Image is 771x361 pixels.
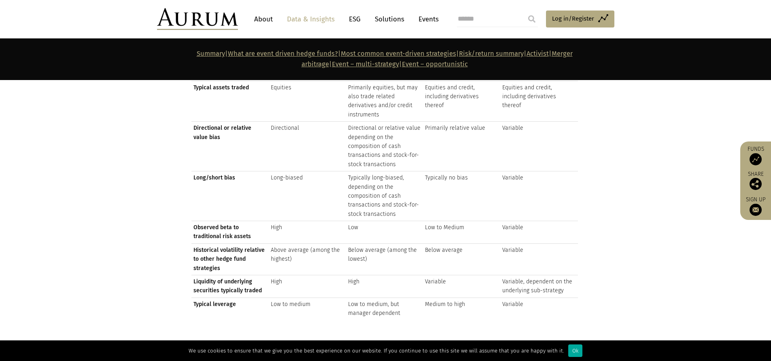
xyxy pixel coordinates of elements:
a: Solutions [371,12,408,27]
td: Long/short bias [191,171,269,221]
td: High [346,275,423,298]
td: Below average (among the lowest) [346,243,423,275]
td: Equities and credit, including derivatives thereof [500,81,578,122]
td: Equities [269,81,346,122]
td: High [269,221,346,244]
td: Primarily relative value [423,122,500,171]
td: Primarily equities, but may also trade related derivatives and/or credit instruments [346,81,423,122]
td: Variable [500,298,578,320]
a: Event – multi-strategy [332,60,399,68]
a: Events [414,12,439,27]
img: Share this post [750,178,762,190]
td: Typical assets traded [191,81,269,122]
a: Funds [744,146,767,165]
span: Log in/Register [552,14,594,23]
td: High [269,275,346,298]
td: Typically no bias [423,171,500,221]
div: Ok [568,344,582,357]
td: Variable [500,122,578,171]
td: Low to medium [269,298,346,320]
a: Sign up [744,196,767,216]
td: Variable, dependent on the underlying sub-strategy [500,275,578,298]
td: Variable [500,243,578,275]
td: Observed beta to traditional risk assets [191,221,269,244]
td: Above average (among the highest) [269,243,346,275]
td: Directional or relative value bias [191,122,269,171]
a: Log in/Register [546,11,614,27]
td: Medium to high [423,298,500,320]
td: Typical leverage [191,298,269,320]
a: Summary [197,50,225,57]
td: Low to medium, but manager dependent [346,298,423,320]
td: Long-biased [269,171,346,221]
td: Below average [423,243,500,275]
td: Low [346,221,423,244]
a: What are event driven hedge funds? [228,50,338,57]
a: About [250,12,277,27]
input: Submit [524,11,540,27]
td: Historical volatility relative to other hedge fund strategies [191,243,269,275]
a: Event – opportunistic [402,60,468,68]
td: Liquidity of underlying securities typically traded [191,275,269,298]
td: Variable [500,221,578,244]
td: Variable [500,171,578,221]
td: Directional [269,122,346,171]
a: ESG [345,12,365,27]
a: Risk/return summary [459,50,524,57]
td: Directional or relative value depending on the composition of cash transactions and stock-for-sto... [346,122,423,171]
a: Most common event-driven strategies [341,50,456,57]
td: Low to Medium [423,221,500,244]
a: Data & Insights [283,12,339,27]
img: Access Funds [750,153,762,165]
td: Typically long-biased, depending on the composition of cash transactions and stock-for-stock tran... [346,171,423,221]
strong: | | | | | | | [197,50,573,68]
td: Variable [423,275,500,298]
div: Share [744,171,767,190]
a: Activist [527,50,549,57]
img: Sign up to our newsletter [750,204,762,216]
td: Equities and credit, including derivatives thereof [423,81,500,122]
img: Aurum [157,8,238,30]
